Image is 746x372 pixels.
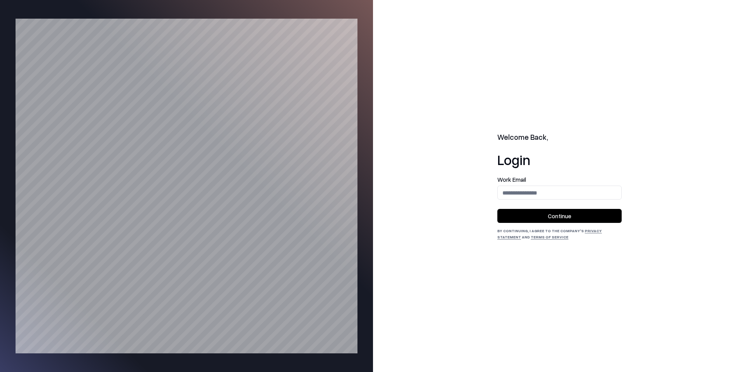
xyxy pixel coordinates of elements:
button: Continue [497,209,622,223]
h2: Welcome Back, [497,132,622,143]
div: By continuing, I agree to the Company's and [497,228,622,240]
label: Work Email [497,177,622,183]
h1: Login [497,152,622,167]
a: Terms of Service [531,235,568,239]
